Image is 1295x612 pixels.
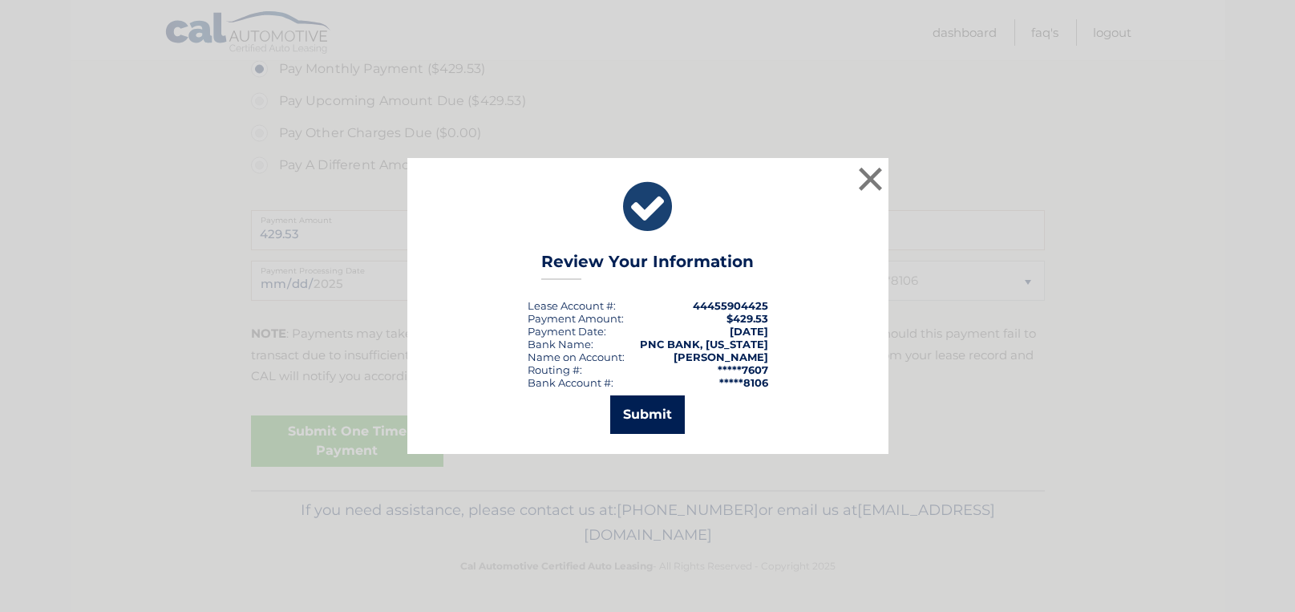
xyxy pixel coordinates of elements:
h3: Review Your Information [541,252,754,280]
strong: [PERSON_NAME] [674,351,768,363]
div: Payment Amount: [528,312,624,325]
div: Bank Account #: [528,376,613,389]
span: Payment Date [528,325,604,338]
div: Bank Name: [528,338,593,351]
span: $429.53 [726,312,768,325]
strong: PNC BANK, [US_STATE] [640,338,768,351]
div: : [528,325,606,338]
div: Name on Account: [528,351,625,363]
button: Submit [610,395,685,434]
span: [DATE] [730,325,768,338]
button: × [855,163,887,195]
div: Lease Account #: [528,299,616,312]
strong: 44455904425 [693,299,768,312]
div: Routing #: [528,363,582,376]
